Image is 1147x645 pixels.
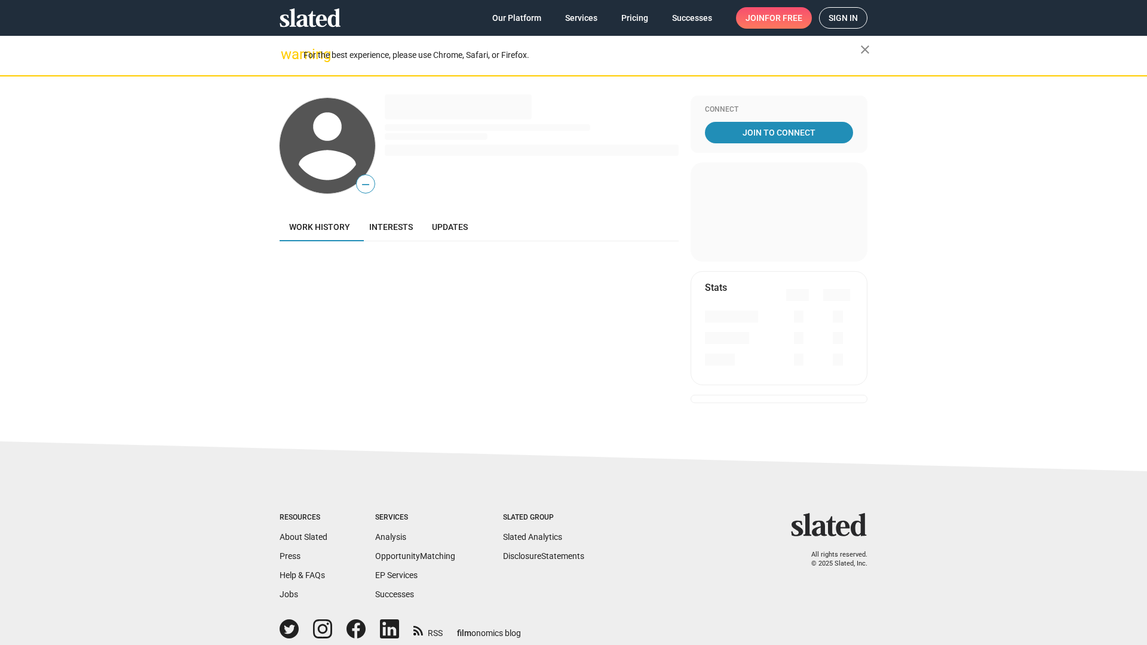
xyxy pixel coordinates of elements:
div: Connect [705,105,853,115]
a: Help & FAQs [280,570,325,580]
span: Join [746,7,802,29]
a: Sign in [819,7,867,29]
span: film [457,628,471,638]
a: Joinfor free [736,7,812,29]
mat-icon: warning [281,47,295,62]
a: OpportunityMatching [375,551,455,561]
a: EP Services [375,570,418,580]
span: Work history [289,222,350,232]
span: Interests [369,222,413,232]
a: Jobs [280,589,298,599]
span: Services [565,7,597,29]
a: Press [280,551,300,561]
a: Work history [280,213,360,241]
span: Join To Connect [707,122,851,143]
a: About Slated [280,532,327,542]
mat-icon: close [858,42,872,57]
a: Interests [360,213,422,241]
span: Pricing [621,7,648,29]
a: RSS [413,621,443,639]
span: for free [765,7,802,29]
span: Sign in [829,8,858,28]
span: Our Platform [492,7,541,29]
a: filmonomics blog [457,618,521,639]
span: Successes [672,7,712,29]
span: Updates [432,222,468,232]
a: Analysis [375,532,406,542]
p: All rights reserved. © 2025 Slated, Inc. [799,551,867,568]
span: — [357,177,375,192]
a: DisclosureStatements [503,551,584,561]
a: Updates [422,213,477,241]
a: Slated Analytics [503,532,562,542]
div: Resources [280,513,327,523]
a: Our Platform [483,7,551,29]
a: Successes [663,7,722,29]
mat-card-title: Stats [705,281,727,294]
div: For the best experience, please use Chrome, Safari, or Firefox. [303,47,860,63]
a: Pricing [612,7,658,29]
a: Successes [375,589,414,599]
a: Join To Connect [705,122,853,143]
div: Services [375,513,455,523]
div: Slated Group [503,513,584,523]
a: Services [556,7,607,29]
